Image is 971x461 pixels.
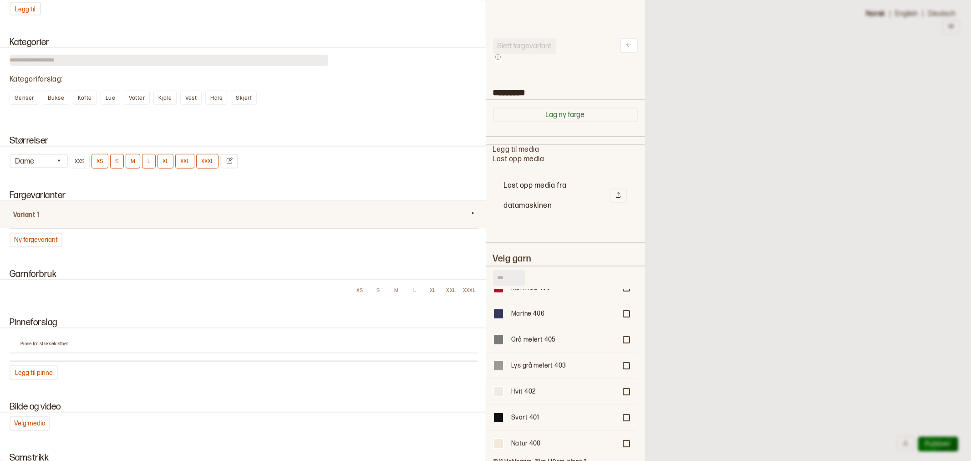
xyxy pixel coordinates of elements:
div: Lys grå melert 403 [511,361,616,370]
div: Kategoriforslag : [10,75,478,85]
span: Hals [210,95,222,102]
div: L [407,287,423,294]
span: Kofte [78,95,92,102]
button: XS [92,154,108,169]
span: Skjerf [236,95,252,102]
button: L [142,154,156,169]
div: XS [352,287,368,294]
div: Svart 401 [511,413,616,422]
div: Hvit 402 [511,387,616,396]
div: XXXL [461,287,478,294]
div: Natur 400 [511,439,616,448]
button: M [126,154,140,169]
div: Legg til media Last opp media [493,145,638,227]
button: XXL [175,154,194,169]
span: Genser [15,95,34,102]
button: Velg media [10,416,50,431]
svg: Endre størrelser [226,157,233,164]
button: XXS [70,154,90,169]
div: XXL [443,287,459,294]
button: Lag ny farge [493,108,638,122]
span: Kjole [158,95,172,102]
div: XL [425,287,441,294]
h2: Velg garn [493,254,638,264]
div: Marine 406 [511,309,616,318]
div: Grå melert 405 [511,335,616,344]
button: XXXL [196,154,219,169]
span: Votter [129,95,145,102]
span: Lue [106,95,115,102]
h2: Last opp media fra datamaskinen [504,176,610,216]
button: Legg til [10,2,41,15]
button: Endre størrelser [220,154,238,169]
p: Pinne for strikkefasthet [20,341,478,347]
button: Legg til pinne [10,365,58,380]
span: Bukse [48,95,64,102]
button: S [110,154,124,169]
div: S [370,287,386,294]
h4: Variant 1 [13,210,468,220]
button: Slett fargevariant [493,38,556,54]
div: M [388,287,405,294]
button: Ny fargevariant [10,233,62,247]
span: Vest [185,95,197,102]
button: XL [158,154,173,169]
button: Dame [10,154,68,168]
